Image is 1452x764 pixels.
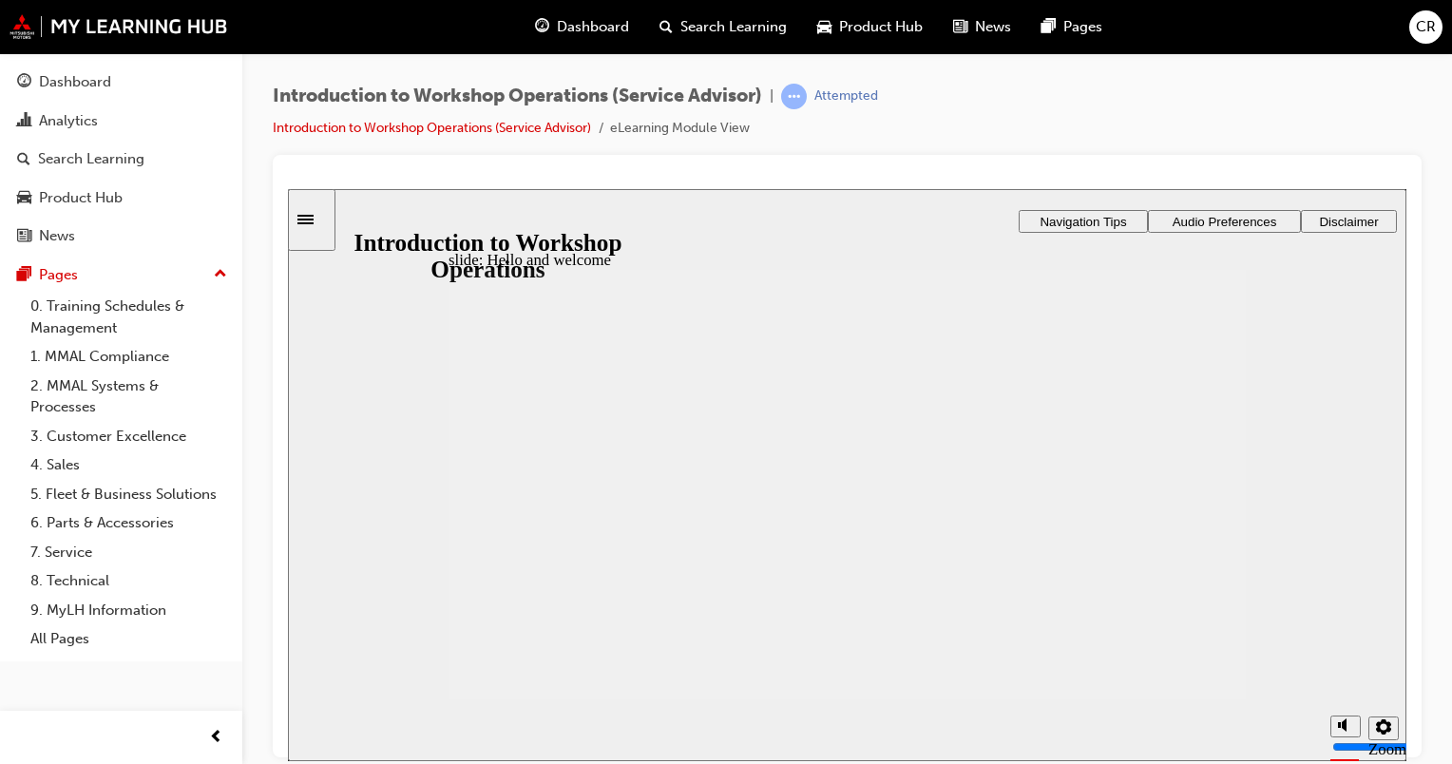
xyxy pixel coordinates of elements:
[1033,510,1109,572] div: misc controls
[770,86,774,107] span: |
[1080,527,1111,551] button: Settings
[8,258,235,293] button: Pages
[23,538,235,567] a: 7. Service
[23,422,235,451] a: 3. Customer Excellence
[814,87,878,105] div: Attempted
[214,262,227,287] span: up-icon
[659,15,673,39] span: search-icon
[17,228,31,245] span: news-icon
[273,86,762,107] span: Introduction to Workshop Operations (Service Advisor)
[39,264,78,286] div: Pages
[23,372,235,422] a: 2. MMAL Systems & Processes
[535,15,549,39] span: guage-icon
[817,15,831,39] span: car-icon
[8,61,235,258] button: DashboardAnalyticsSearch LearningProduct HubNews
[953,15,967,39] span: news-icon
[17,113,31,130] span: chart-icon
[644,8,802,47] a: search-iconSearch Learning
[10,14,228,39] img: mmal
[731,21,860,44] button: Navigation Tips
[39,110,98,132] div: Analytics
[1409,10,1442,44] button: CR
[23,342,235,372] a: 1. MMAL Compliance
[1026,8,1118,47] a: pages-iconPages
[39,71,111,93] div: Dashboard
[23,480,235,509] a: 5. Fleet & Business Solutions
[802,8,938,47] a: car-iconProduct Hub
[1416,16,1436,38] span: CR
[8,219,235,254] a: News
[680,16,787,38] span: Search Learning
[23,450,235,480] a: 4. Sales
[839,16,923,38] span: Product Hub
[610,118,750,140] li: eLearning Module View
[23,292,235,342] a: 0. Training Schedules & Management
[1042,526,1073,548] button: Mute (Ctrl+Alt+M)
[23,566,235,596] a: 8. Technical
[23,508,235,538] a: 6. Parts & Accessories
[273,120,591,136] a: Introduction to Workshop Operations (Service Advisor)
[23,624,235,654] a: All Pages
[38,148,144,170] div: Search Learning
[17,151,30,168] span: search-icon
[17,74,31,91] span: guage-icon
[557,16,629,38] span: Dashboard
[209,726,223,750] span: prev-icon
[938,8,1026,47] a: news-iconNews
[860,21,1013,44] button: Audio Preferences
[752,26,838,40] span: Navigation Tips
[23,596,235,625] a: 9. MyLH Information
[17,267,31,284] span: pages-icon
[1031,26,1090,40] span: Disclaimer
[1080,551,1118,607] label: Zoom to fit
[1013,21,1109,44] button: Disclaimer
[17,190,31,207] span: car-icon
[975,16,1011,38] span: News
[781,84,807,109] span: learningRecordVerb_ATTEMPT-icon
[8,142,235,177] a: Search Learning
[8,65,235,100] a: Dashboard
[1063,16,1102,38] span: Pages
[39,225,75,247] div: News
[1044,550,1167,565] input: volume
[520,8,644,47] a: guage-iconDashboard
[1041,15,1056,39] span: pages-icon
[885,26,989,40] span: Audio Preferences
[39,187,123,209] div: Product Hub
[8,104,235,139] a: Analytics
[8,181,235,216] a: Product Hub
